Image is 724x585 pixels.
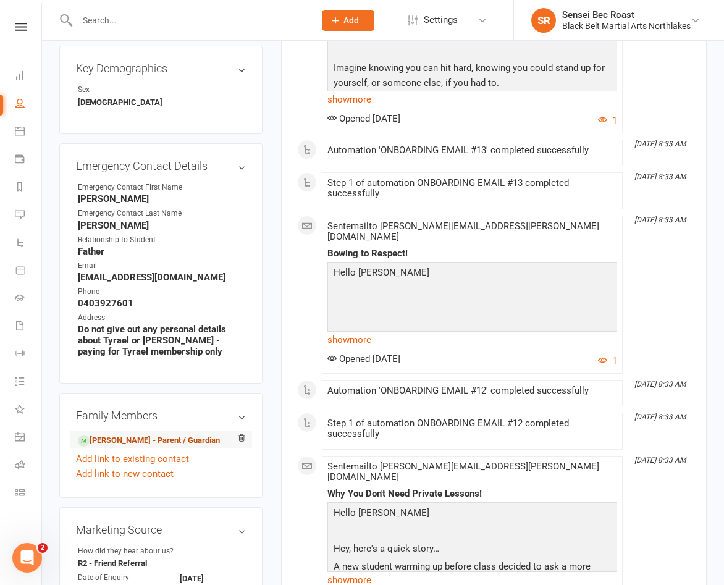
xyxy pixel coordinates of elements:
[634,413,686,421] i: [DATE] 8:33 AM
[15,480,43,508] a: Class kiosk mode
[78,84,180,96] div: Sex
[78,98,162,107] strong: [DEMOGRAPHIC_DATA]
[78,260,180,272] div: Email
[562,9,691,20] div: Sensei Bec Roast
[78,312,180,324] div: Address
[330,265,614,283] p: Hello [PERSON_NAME]
[634,380,686,389] i: [DATE] 8:33 AM
[180,574,204,583] strong: [DATE]
[78,272,246,283] strong: [EMAIL_ADDRESS][DOMAIN_NAME]
[327,221,599,242] span: Sent email to [PERSON_NAME][EMAIL_ADDRESS][PERSON_NAME][DOMAIN_NAME]
[327,385,617,396] div: Automation 'ONBOARDING EMAIL #12' completed successfully
[78,182,182,193] div: Emergency Contact First Name
[78,324,246,357] strong: Do not give out any personal details about Tyrael or [PERSON_NAME] - paying for Tyrael membership...
[327,353,400,364] span: Opened [DATE]
[598,353,617,368] button: 1
[78,434,220,447] a: [PERSON_NAME] - Parent / Guardian
[76,524,246,536] h3: Marketing Source
[12,543,42,573] iframe: Intercom live chat
[15,119,43,146] a: Calendar
[327,113,400,124] span: Opened [DATE]
[634,172,686,181] i: [DATE] 8:33 AM
[78,545,180,557] div: How did they hear about us?
[15,397,43,424] a: What's New
[78,298,246,309] strong: 0403927601
[78,193,246,204] strong: [PERSON_NAME]
[330,541,614,559] p: Hey, here's a quick story…
[78,208,182,219] div: Emergency Contact Last Name
[78,246,246,257] strong: Father
[327,248,617,259] div: Bowing to Respect!
[598,113,617,128] button: 1
[76,62,246,75] h3: Key Demographics
[634,456,686,465] i: [DATE] 8:33 AM
[15,146,43,174] a: Payments
[78,286,180,298] div: Phone
[15,174,43,202] a: Reports
[15,424,43,452] a: General attendance kiosk mode
[76,160,246,172] h3: Emergency Contact Details
[322,10,374,31] button: Add
[330,61,614,93] p: Imagine knowing you can hit hard, knowing you could stand up for yourself, or someone else, if yo...
[327,418,617,439] div: Step 1 of automation ONBOARDING EMAIL #12 completed successfully
[343,15,359,25] span: Add
[78,558,147,568] strong: R2 - Friend Referral
[76,466,174,481] a: Add link to new contact
[634,140,686,148] i: [DATE] 8:33 AM
[327,331,617,348] a: show more
[330,505,614,523] p: Hello [PERSON_NAME]
[327,461,599,482] span: Sent email to [PERSON_NAME][EMAIL_ADDRESS][PERSON_NAME][DOMAIN_NAME]
[327,178,617,199] div: Step 1 of automation ONBOARDING EMAIL #13 completed successfully
[76,410,246,422] h3: Family Members
[327,91,617,108] a: show more
[531,8,556,33] div: SR
[78,572,180,584] div: Date of Enquiry
[562,20,691,32] div: Black Belt Martial Arts Northlakes
[15,91,43,119] a: People
[327,489,617,499] div: Why You Don't Need Private Lessons!
[74,12,306,29] input: Search...
[15,258,43,285] a: Product Sales
[634,216,686,224] i: [DATE] 8:33 AM
[76,452,189,466] a: Add link to existing contact
[78,220,246,231] strong: [PERSON_NAME]
[78,234,180,246] div: Relationship to Student
[38,543,48,553] span: 2
[424,6,458,34] span: Settings
[327,145,617,156] div: Automation 'ONBOARDING EMAIL #13' completed successfully
[15,452,43,480] a: Roll call kiosk mode
[15,63,43,91] a: Dashboard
